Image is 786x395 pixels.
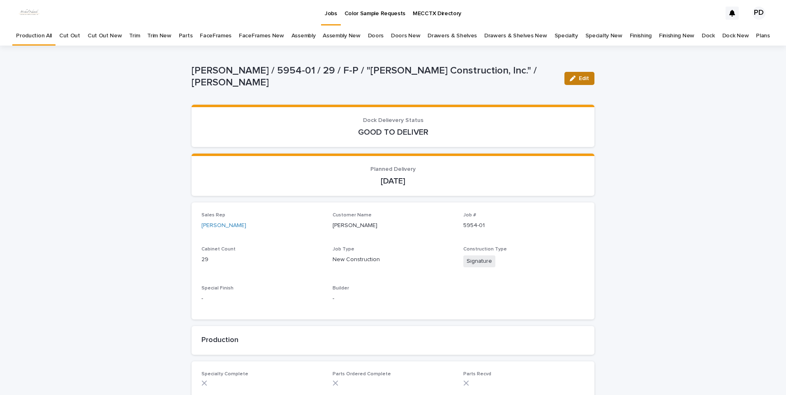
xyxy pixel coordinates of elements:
[368,26,384,46] a: Doors
[463,372,491,377] span: Parts Recvd
[333,247,354,252] span: Job Type
[463,213,476,218] span: Job #
[192,65,558,89] p: [PERSON_NAME] / 5954-01 / 29 / F-P / "[PERSON_NAME] Construction, Inc." / [PERSON_NAME]
[333,286,349,291] span: Builder
[323,26,360,46] a: Assembly New
[370,166,416,172] span: Planned Delivery
[564,72,594,85] button: Edit
[239,26,284,46] a: FaceFrames New
[201,372,248,377] span: Specialty Complete
[201,255,323,264] p: 29
[129,26,140,46] a: Trim
[702,26,715,46] a: Dock
[201,286,233,291] span: Special Finish
[579,76,589,81] span: Edit
[291,26,316,46] a: Assembly
[463,255,495,267] span: Signature
[88,26,122,46] a: Cut Out New
[756,26,770,46] a: Plans
[722,26,749,46] a: Dock New
[363,117,423,123] span: Dock Delievery Status
[333,255,454,264] p: New Construction
[59,26,80,46] a: Cut Out
[179,26,192,46] a: Parts
[201,247,236,252] span: Cabinet Count
[333,372,391,377] span: Parts Ordered Complete
[200,26,231,46] a: FaceFrames
[16,5,42,21] img: dhEtdSsQReaQtgKTuLrt
[428,26,477,46] a: Drawers & Shelves
[630,26,652,46] a: Finishing
[201,336,585,345] h2: Production
[555,26,578,46] a: Specialty
[201,213,225,218] span: Sales Rep
[333,294,454,303] p: -
[463,247,507,252] span: Construction Type
[752,7,765,20] div: PD
[463,221,585,230] p: 5954-01
[333,221,454,230] p: [PERSON_NAME]
[16,26,52,46] a: Production All
[484,26,547,46] a: Drawers & Shelves New
[333,213,372,218] span: Customer Name
[659,26,694,46] a: Finishing New
[201,176,585,186] p: [DATE]
[201,294,323,303] p: -
[585,26,622,46] a: Specialty New
[201,127,585,137] p: GOOD TO DELIVER
[201,221,246,230] a: [PERSON_NAME]
[391,26,420,46] a: Doors New
[147,26,171,46] a: Trim New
